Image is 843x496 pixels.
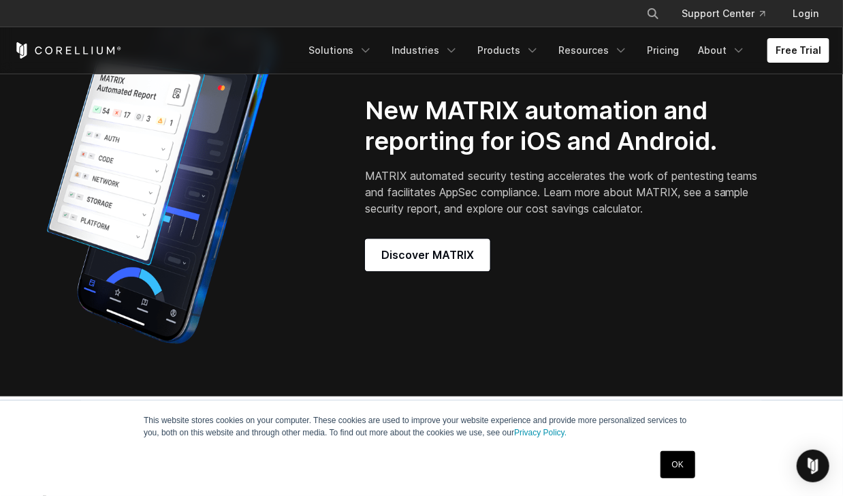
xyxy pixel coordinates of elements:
button: Search [641,1,665,26]
p: MATRIX automated security testing accelerates the work of pentesting teams and facilitates AppSec... [365,168,778,217]
a: OK [661,451,695,478]
a: Resources [550,38,636,63]
a: Login [782,1,829,26]
a: Solutions [300,38,381,63]
h2: New MATRIX automation and reporting for iOS and Android. [365,95,778,157]
a: Discover MATRIX [365,238,490,271]
span: Discover MATRIX [381,247,474,263]
a: Pricing [639,38,687,63]
div: Navigation Menu [630,1,829,26]
a: Corellium Home [14,42,122,59]
a: Free Trial [767,38,829,63]
p: This website stores cookies on your computer. These cookies are used to improve your website expe... [144,414,699,439]
a: About [690,38,754,63]
a: Industries [383,38,466,63]
a: Privacy Policy. [514,428,567,437]
div: Navigation Menu [300,38,829,63]
div: Open Intercom Messenger [797,450,829,482]
a: Support Center [671,1,776,26]
img: Corellium_MATRIX_Hero_1_1x [14,13,306,354]
a: Products [469,38,547,63]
